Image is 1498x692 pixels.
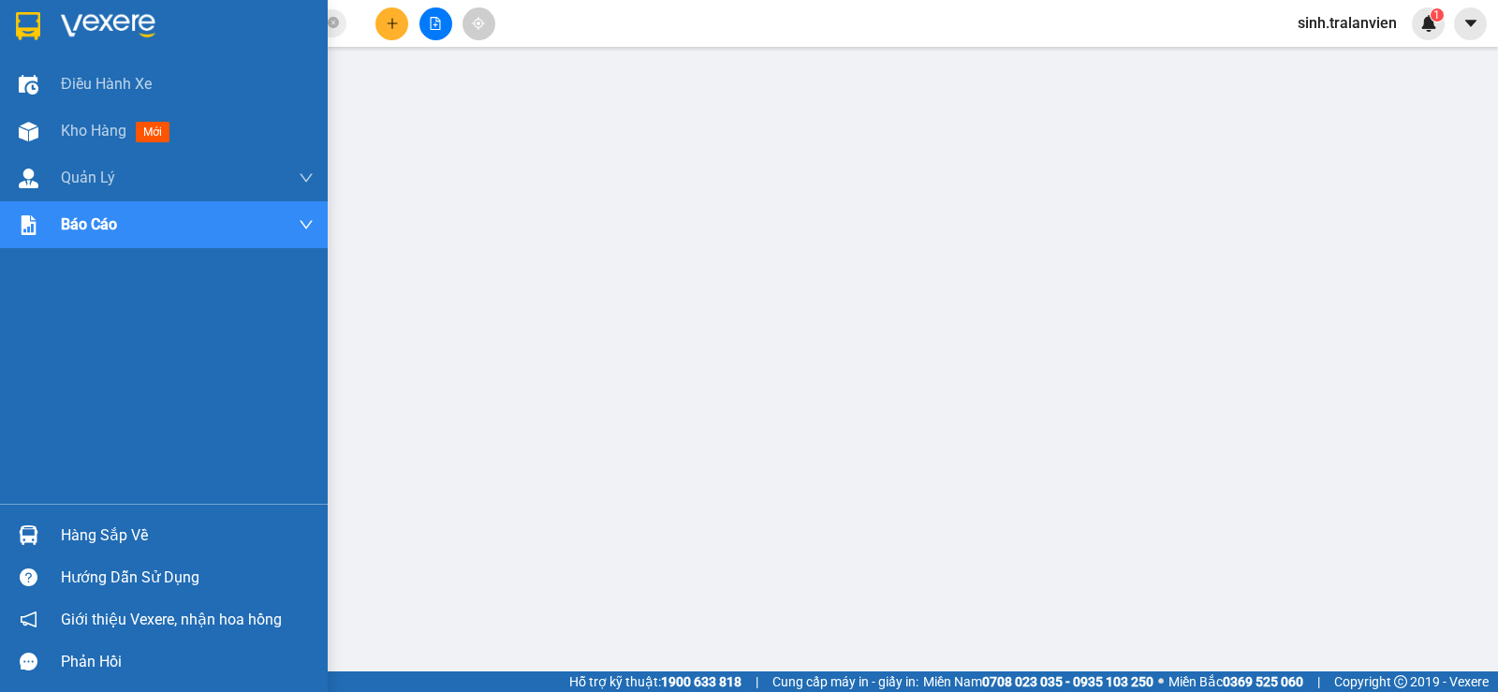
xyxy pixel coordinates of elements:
img: warehouse-icon [19,75,38,95]
strong: 1900 633 818 [661,674,742,689]
div: Hướng dẫn sử dụng [61,564,314,592]
div: Hàng sắp về [61,522,314,550]
button: file-add [419,7,452,40]
sup: 1 [1431,8,1444,22]
span: aim [472,17,485,30]
span: Báo cáo [61,213,117,236]
strong: 0369 525 060 [1223,674,1303,689]
img: logo-vxr [16,12,40,40]
button: caret-down [1454,7,1487,40]
span: Miền Bắc [1168,671,1303,692]
span: caret-down [1462,15,1479,32]
span: Cung cấp máy in - giấy in: [772,671,918,692]
span: close-circle [328,17,339,28]
span: down [299,170,314,185]
span: Miền Nam [923,671,1153,692]
span: close-circle [328,15,339,33]
span: mới [136,122,169,142]
button: plus [375,7,408,40]
span: Kho hàng [61,122,126,140]
span: question-circle [20,568,37,586]
span: notification [20,611,37,628]
span: ⚪️ [1158,678,1164,685]
span: Quản Lý [61,166,115,189]
img: solution-icon [19,215,38,235]
span: down [299,217,314,232]
img: warehouse-icon [19,122,38,141]
button: aim [463,7,495,40]
span: sinh.tralanvien [1283,11,1412,35]
span: plus [386,17,399,30]
span: Giới thiệu Vexere, nhận hoa hồng [61,608,282,631]
span: file-add [429,17,442,30]
div: Phản hồi [61,648,314,676]
span: Hỗ trợ kỹ thuật: [569,671,742,692]
strong: 0708 023 035 - 0935 103 250 [982,674,1153,689]
img: warehouse-icon [19,525,38,545]
img: icon-new-feature [1420,15,1437,32]
span: | [1317,671,1320,692]
span: | [756,671,758,692]
span: Điều hành xe [61,72,152,96]
span: 1 [1433,8,1440,22]
span: message [20,653,37,670]
span: copyright [1394,675,1407,688]
img: warehouse-icon [19,169,38,188]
